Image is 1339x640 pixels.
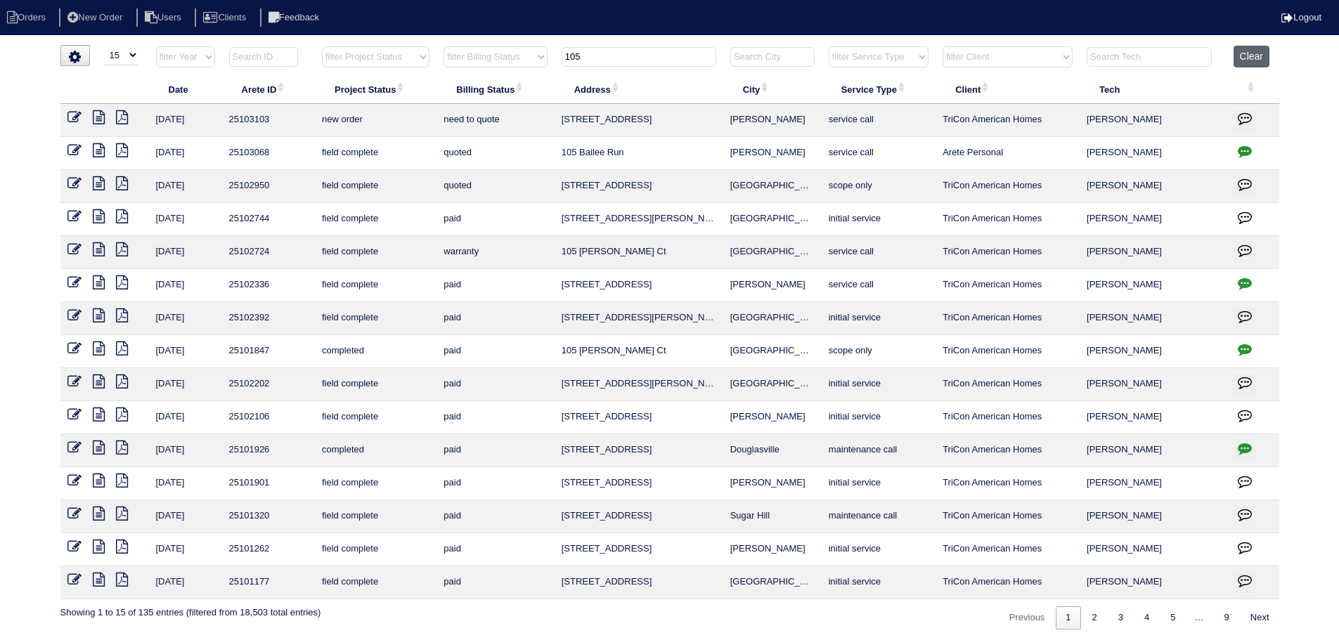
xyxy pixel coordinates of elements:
td: [STREET_ADDRESS] [555,269,723,302]
td: [GEOGRAPHIC_DATA] [723,368,822,401]
td: initial service [822,401,936,434]
td: field complete [315,368,436,401]
td: [GEOGRAPHIC_DATA] [723,335,822,368]
span: … [1186,612,1213,622]
td: paid [436,269,554,302]
td: [GEOGRAPHIC_DATA] [723,203,822,236]
td: field complete [315,533,436,566]
td: paid [436,368,554,401]
td: 105 [PERSON_NAME] Ct [555,236,723,269]
td: [GEOGRAPHIC_DATA] [723,170,822,203]
td: [PERSON_NAME] [723,137,822,170]
th: Client: activate to sort column ascending [936,74,1080,104]
td: field complete [315,467,436,500]
td: 25102202 [222,368,315,401]
td: [DATE] [149,533,222,566]
td: 25101177 [222,566,315,599]
td: [PERSON_NAME] [1080,302,1227,335]
td: [PERSON_NAME] [723,533,822,566]
a: 2 [1082,606,1107,629]
a: New Order [59,12,134,22]
td: 25102724 [222,236,315,269]
td: TriCon American Homes [936,434,1080,467]
td: [STREET_ADDRESS] [555,566,723,599]
td: [STREET_ADDRESS] [555,104,723,137]
td: 25101926 [222,434,315,467]
td: paid [436,203,554,236]
td: [STREET_ADDRESS] [555,401,723,434]
td: TriCon American Homes [936,302,1080,335]
a: 1 [1056,606,1080,629]
td: 25103068 [222,137,315,170]
td: [DATE] [149,203,222,236]
td: [STREET_ADDRESS][PERSON_NAME] [555,368,723,401]
td: [PERSON_NAME] [1080,203,1227,236]
td: Douglasville [723,434,822,467]
td: Arete Personal [936,137,1080,170]
td: [PERSON_NAME] [1080,566,1227,599]
td: TriCon American Homes [936,401,1080,434]
th: Billing Status: activate to sort column ascending [436,74,554,104]
td: initial service [822,533,936,566]
td: [DATE] [149,434,222,467]
td: [PERSON_NAME] [1080,533,1227,566]
th: Service Type: activate to sort column ascending [822,74,936,104]
td: [PERSON_NAME] [1080,434,1227,467]
td: 25101847 [222,335,315,368]
td: completed [315,434,436,467]
td: paid [436,566,554,599]
td: 25102744 [222,203,315,236]
td: paid [436,533,554,566]
td: TriCon American Homes [936,467,1080,500]
td: 105 Bailee Run [555,137,723,170]
td: [STREET_ADDRESS] [555,434,723,467]
td: TriCon American Homes [936,269,1080,302]
th: City: activate to sort column ascending [723,74,822,104]
td: field complete [315,566,436,599]
td: [PERSON_NAME] [1080,401,1227,434]
li: New Order [59,8,134,27]
td: initial service [822,203,936,236]
th: : activate to sort column ascending [1227,74,1279,104]
td: 25101901 [222,467,315,500]
td: completed [315,335,436,368]
td: quoted [436,170,554,203]
td: service call [822,137,936,170]
td: field complete [315,236,436,269]
input: Search ID [229,47,298,67]
td: field complete [315,500,436,533]
input: Search Address [562,47,716,67]
td: TriCon American Homes [936,500,1080,533]
td: maintenance call [822,434,936,467]
td: [PERSON_NAME] [1080,269,1227,302]
td: paid [436,434,554,467]
td: [GEOGRAPHIC_DATA] [723,302,822,335]
td: TriCon American Homes [936,203,1080,236]
td: scope only [822,335,936,368]
td: initial service [822,302,936,335]
td: [PERSON_NAME] [1080,500,1227,533]
td: Sugar Hill [723,500,822,533]
td: 25102392 [222,302,315,335]
li: Users [136,8,193,27]
th: Arete ID: activate to sort column ascending [222,74,315,104]
a: Next [1241,606,1279,629]
a: 3 [1108,606,1133,629]
td: [DATE] [149,302,222,335]
td: [DATE] [149,500,222,533]
td: [PERSON_NAME] [1080,368,1227,401]
td: [DATE] [149,170,222,203]
td: maintenance call [822,500,936,533]
td: [STREET_ADDRESS] [555,467,723,500]
td: new order [315,104,436,137]
input: Search City [730,47,815,67]
td: 25102950 [222,170,315,203]
td: initial service [822,566,936,599]
td: [DATE] [149,137,222,170]
td: [DATE] [149,236,222,269]
td: service call [822,236,936,269]
td: [PERSON_NAME] [723,401,822,434]
td: [DATE] [149,566,222,599]
td: initial service [822,368,936,401]
td: [DATE] [149,401,222,434]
